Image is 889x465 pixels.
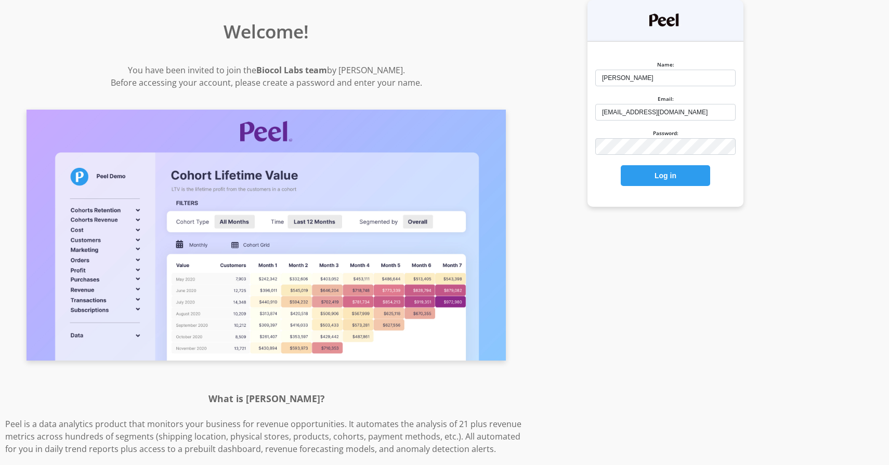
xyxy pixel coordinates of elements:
[621,165,710,186] button: Log in
[649,14,682,26] img: Peel
[256,64,327,76] strong: Biocol Labs team
[5,64,527,89] p: You have been invited to join the by [PERSON_NAME]. Before accessing your account, please create ...
[595,70,736,86] input: Michael Bluth
[658,95,674,102] label: Email:
[653,129,678,137] label: Password:
[27,110,506,361] img: Screenshot of Peel
[5,418,527,455] p: Peel is a data analytics product that monitors your business for revenue opportunities. It automa...
[657,61,674,68] label: Name:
